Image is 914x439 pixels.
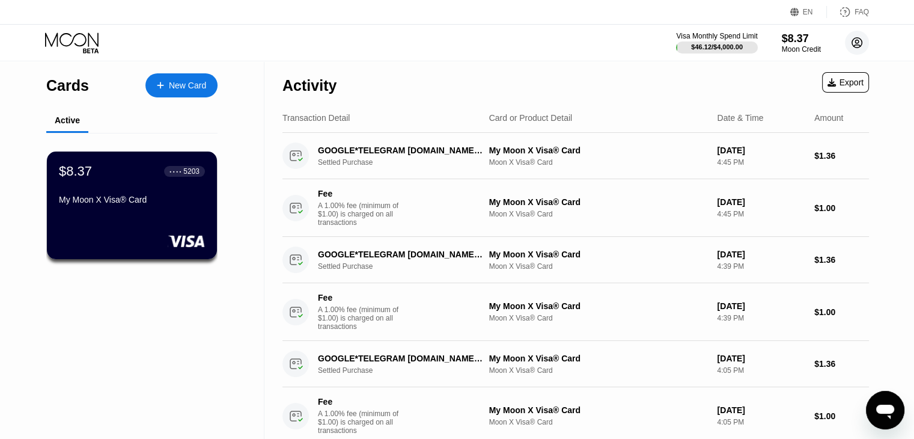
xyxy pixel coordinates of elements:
div: Export [827,78,864,87]
div: $8.37 [782,32,821,45]
div: Fee [318,397,402,407]
div: Moon X Visa® Card [489,366,708,375]
div: A 1.00% fee (minimum of $1.00) is charged on all transactions [318,305,408,331]
div: 4:45 PM [717,158,805,167]
div: 4:39 PM [717,262,805,271]
div: EN [803,8,813,16]
div: Moon X Visa® Card [489,262,708,271]
div: $8.37● ● ● ●5203My Moon X Visa® Card [47,152,217,259]
div: 5203 [183,167,200,176]
div: GOOGLE*TELEGRAM [DOMAIN_NAME][URL]Settled PurchaseMy Moon X Visa® CardMoon X Visa® Card[DATE]4:45... [282,133,869,179]
div: GOOGLE*TELEGRAM [DOMAIN_NAME][URL]Settled PurchaseMy Moon X Visa® CardMoon X Visa® Card[DATE]4:05... [282,341,869,387]
div: 4:05 PM [717,366,805,375]
div: Settled Purchase [318,262,495,271]
div: Moon Credit [782,45,821,54]
div: $8.37 [59,164,92,179]
div: Active [55,115,80,125]
div: Card or Product Detail [489,113,573,123]
div: Moon X Visa® Card [489,314,708,322]
div: Cards [46,77,89,94]
div: Settled Purchase [318,366,495,375]
div: GOOGLE*TELEGRAM [DOMAIN_NAME][URL] [318,354,483,363]
div: FAQ [855,8,869,16]
div: $1.00 [814,307,869,317]
div: [DATE] [717,301,805,311]
div: My Moon X Visa® Card [489,146,708,155]
div: My Moon X Visa® Card [489,250,708,259]
div: FAQ [827,6,869,18]
div: $1.36 [814,255,869,265]
div: [DATE] [717,405,805,415]
div: $1.36 [814,359,869,369]
div: My Moon X Visa® Card [489,405,708,415]
div: EN [790,6,827,18]
div: A 1.00% fee (minimum of $1.00) is charged on all transactions [318,410,408,435]
div: Date & Time [717,113,763,123]
div: New Card [169,81,206,91]
div: Amount [814,113,843,123]
div: Fee [318,293,402,302]
div: Moon X Visa® Card [489,418,708,426]
div: FeeA 1.00% fee (minimum of $1.00) is charged on all transactionsMy Moon X Visa® CardMoon X Visa® ... [282,283,869,341]
div: Moon X Visa® Card [489,210,708,218]
div: My Moon X Visa® Card [489,354,708,363]
div: GOOGLE*TELEGRAM [DOMAIN_NAME][URL] [318,146,483,155]
div: A 1.00% fee (minimum of $1.00) is charged on all transactions [318,201,408,227]
div: [DATE] [717,354,805,363]
div: $1.36 [814,151,869,161]
div: $46.12 / $4,000.00 [691,43,743,51]
div: GOOGLE*TELEGRAM [DOMAIN_NAME][URL]Settled PurchaseMy Moon X Visa® CardMoon X Visa® Card[DATE]4:39... [282,237,869,283]
div: Transaction Detail [282,113,350,123]
div: [DATE] [717,146,805,155]
div: Visa Monthly Spend Limit$46.12/$4,000.00 [676,32,757,54]
div: [DATE] [717,197,805,207]
div: My Moon X Visa® Card [59,195,205,204]
div: FeeA 1.00% fee (minimum of $1.00) is charged on all transactionsMy Moon X Visa® CardMoon X Visa® ... [282,179,869,237]
div: GOOGLE*TELEGRAM [DOMAIN_NAME][URL] [318,250,483,259]
div: 4:05 PM [717,418,805,426]
div: ● ● ● ● [169,170,181,173]
div: My Moon X Visa® Card [489,197,708,207]
div: Activity [282,77,337,94]
div: Moon X Visa® Card [489,158,708,167]
div: $1.00 [814,411,869,421]
div: [DATE] [717,250,805,259]
div: Export [822,72,869,93]
iframe: Button to launch messaging window [866,391,904,429]
div: Fee [318,189,402,198]
div: Settled Purchase [318,158,495,167]
div: $8.37Moon Credit [782,32,821,54]
div: $1.00 [814,203,869,213]
div: Visa Monthly Spend Limit [676,32,757,40]
div: 4:45 PM [717,210,805,218]
div: My Moon X Visa® Card [489,301,708,311]
div: New Card [145,73,218,97]
div: 4:39 PM [717,314,805,322]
